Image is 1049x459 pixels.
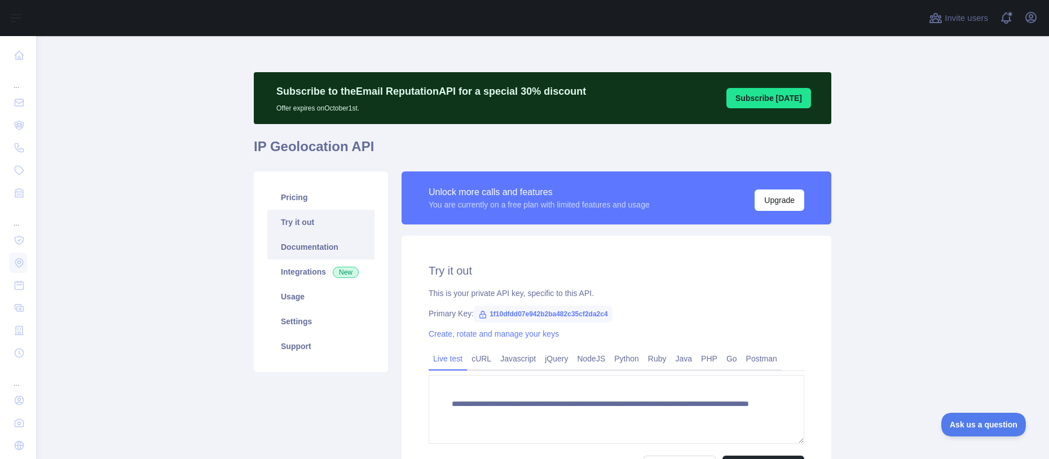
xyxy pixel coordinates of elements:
[429,186,650,199] div: Unlock more calls and features
[540,350,572,368] a: jQuery
[267,334,374,359] a: Support
[9,68,27,90] div: ...
[927,9,990,27] button: Invite users
[429,350,467,368] a: Live test
[267,284,374,309] a: Usage
[429,263,804,279] h2: Try it out
[276,99,586,113] p: Offer expires on October 1st.
[722,350,742,368] a: Go
[429,329,559,338] a: Create, rotate and manage your keys
[742,350,782,368] a: Postman
[671,350,697,368] a: Java
[267,185,374,210] a: Pricing
[276,83,586,99] p: Subscribe to the Email Reputation API for a special 30 % discount
[429,308,804,319] div: Primary Key:
[267,235,374,259] a: Documentation
[9,205,27,228] div: ...
[941,413,1026,436] iframe: Toggle Customer Support
[267,259,374,284] a: Integrations New
[9,365,27,388] div: ...
[267,210,374,235] a: Try it out
[467,350,496,368] a: cURL
[333,267,359,278] span: New
[755,189,804,211] button: Upgrade
[572,350,610,368] a: NodeJS
[429,199,650,210] div: You are currently on a free plan with limited features and usage
[697,350,722,368] a: PHP
[643,350,671,368] a: Ruby
[474,306,612,323] span: 1f10dfdd07e942b2ba482c35cf2da2c4
[267,309,374,334] a: Settings
[726,88,811,108] button: Subscribe [DATE]
[496,350,540,368] a: Javascript
[610,350,643,368] a: Python
[254,138,831,165] h1: IP Geolocation API
[429,288,804,299] div: This is your private API key, specific to this API.
[945,12,988,25] span: Invite users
